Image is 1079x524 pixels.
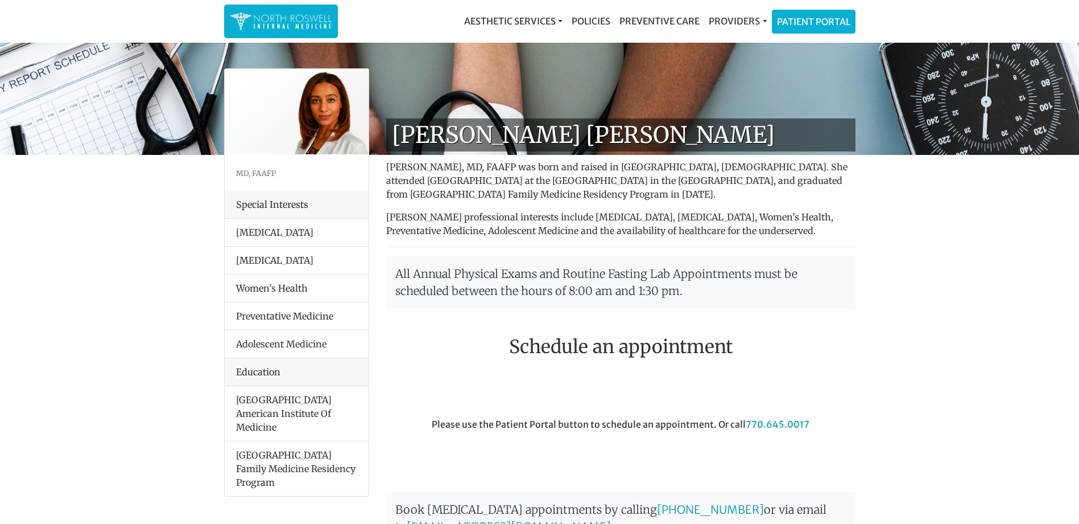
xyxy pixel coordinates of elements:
[386,160,855,201] p: [PERSON_NAME], MD, FAAFP was born and raised in [GEOGRAPHIC_DATA], [DEMOGRAPHIC_DATA]. She attend...
[386,336,855,358] h2: Schedule an appointment
[386,118,855,152] h1: [PERSON_NAME] [PERSON_NAME]
[746,419,809,430] a: 770.645.0017
[567,10,615,32] a: Policies
[704,10,771,32] a: Providers
[236,169,276,178] small: MD, FAAFP
[225,330,369,358] li: Adolescent Medicine
[386,256,855,309] p: All Annual Physical Exams and Routine Fasting Lab Appointments must be scheduled between the hour...
[615,10,704,32] a: Preventive Care
[378,417,864,481] div: Please use the Patient Portal button to schedule an appointment. Or call
[225,69,369,154] img: Dr. Farah Mubarak Ali MD, FAAFP
[225,191,369,219] div: Special Interests
[225,441,369,496] li: [GEOGRAPHIC_DATA] Family Medicine Residency Program
[230,10,332,32] img: North Roswell Internal Medicine
[657,502,764,517] a: [PHONE_NUMBER]
[225,302,369,330] li: Preventative Medicine
[225,274,369,302] li: Women’s Health
[386,210,855,238] p: [PERSON_NAME] professional interests include [MEDICAL_DATA], [MEDICAL_DATA], Women’s Health, Prev...
[225,386,369,441] li: [GEOGRAPHIC_DATA] American Institute Of Medicine
[460,10,567,32] a: Aesthetic Services
[225,358,369,386] div: Education
[772,10,855,33] a: Patient Portal
[225,219,369,247] li: [MEDICAL_DATA]
[225,246,369,275] li: [MEDICAL_DATA]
